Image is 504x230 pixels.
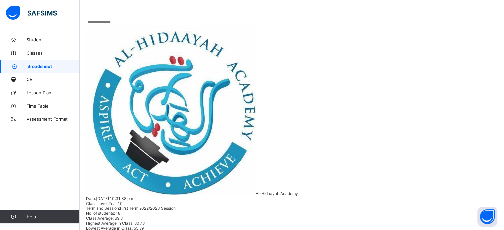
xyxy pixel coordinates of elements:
[27,50,80,56] span: Classes
[133,221,145,226] span: 80.78
[477,207,497,227] button: Open asap
[86,25,256,195] img: alhidaayah.png
[86,201,109,206] span: Class Level:
[27,214,79,219] span: Help
[27,90,80,95] span: Lesson Plan
[86,211,115,216] span: No. of students:
[120,206,176,211] span: First Term 2022/2023 Session
[27,37,80,42] span: Student
[27,77,80,82] span: CBT
[28,64,80,69] span: Broadsheet
[86,206,120,211] span: Term and Session:
[109,201,123,206] span: Year 10
[27,103,80,109] span: Time Table
[114,216,123,221] span: 69.8
[96,196,133,201] span: [DATE] 10:31:38 pm
[86,216,114,221] span: Class Average:
[6,6,57,20] img: safsims
[256,191,298,196] span: Al-Hidaayah Academy
[86,221,133,226] span: Highest Average in Class:
[27,116,80,122] span: Assessment Format
[115,211,120,216] span: 18
[86,196,96,201] span: Date:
